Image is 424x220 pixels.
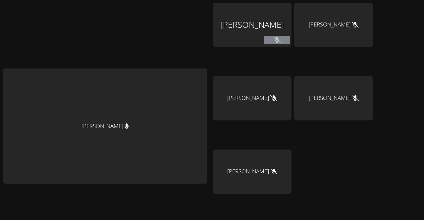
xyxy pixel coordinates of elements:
div: [PERSON_NAME] [294,76,373,120]
div: [PERSON_NAME] [294,3,373,47]
div: [PERSON_NAME] [3,68,207,184]
div: [PERSON_NAME] [213,150,291,194]
div: [PERSON_NAME] [213,76,291,120]
div: [PERSON_NAME] [213,3,291,47]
